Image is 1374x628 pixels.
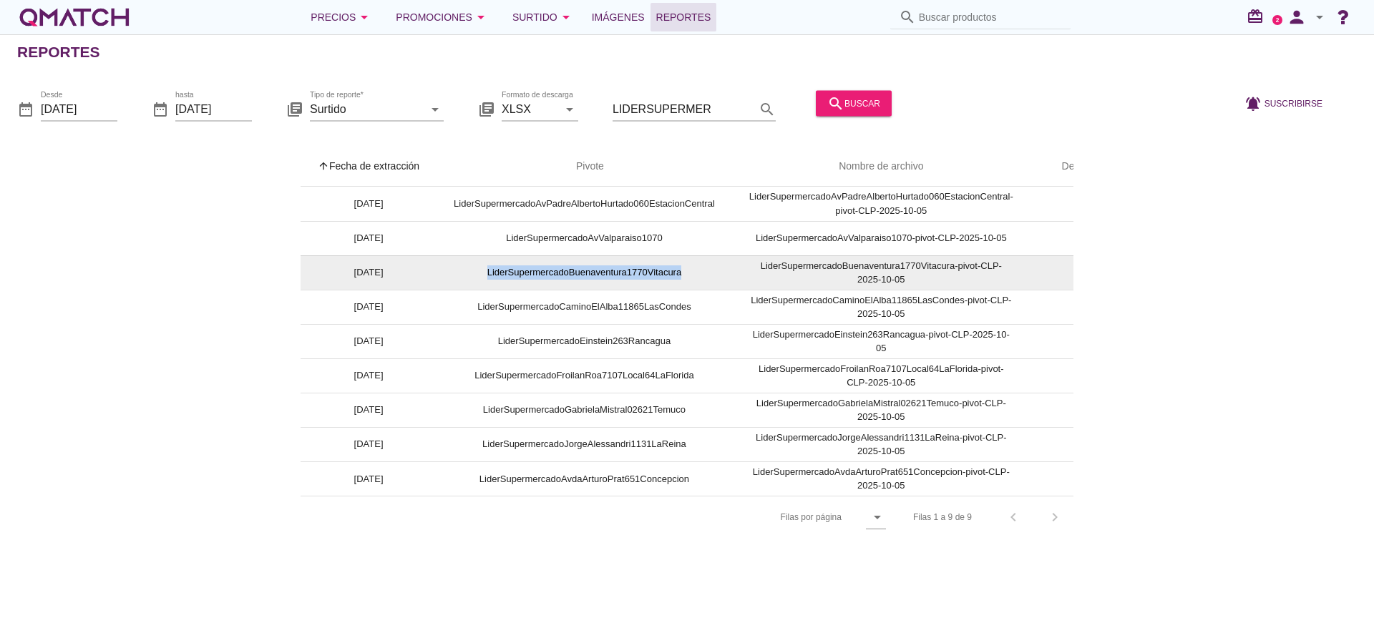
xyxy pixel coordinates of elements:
[318,160,329,172] i: arrow_upward
[732,427,1030,461] td: LiderSupermercadoJorgeAlessandri1131LaReina-pivot-CLP-2025-10-05
[1272,15,1282,25] a: 2
[301,393,437,427] td: [DATE]
[512,9,575,26] div: Surtido
[301,147,437,187] th: Fecha de extracción: Sorted ascending. Activate to sort descending.
[592,9,645,26] span: Imágenes
[638,496,886,538] div: Filas por página
[561,100,578,117] i: arrow_drop_down
[301,221,437,255] td: [DATE]
[502,97,558,120] input: Formato de descarga
[17,100,34,117] i: date_range
[732,358,1030,393] td: LiderSupermercadoFroilanRoa7107Local64LaFlorida-pivot-CLP-2025-10-05
[759,100,776,117] i: search
[1265,97,1322,109] span: Suscribirse
[301,187,437,221] td: [DATE]
[899,9,916,26] i: search
[732,461,1030,496] td: LiderSupermercadoAvdaArturoPrat651Concepcion-pivot-CLP-2025-10-05
[175,97,252,120] input: hasta
[1244,94,1265,112] i: notifications_active
[437,461,732,496] td: LiderSupermercadoAvdaArturoPrat651Concepcion
[41,97,117,120] input: Desde
[396,9,489,26] div: Promociones
[501,3,586,31] button: Surtido
[732,147,1030,187] th: Nombre de archivo: Not sorted.
[732,255,1030,290] td: LiderSupermercadoBuenaventura1770Vitacura-pivot-CLP-2025-10-05
[827,94,844,112] i: search
[478,100,495,117] i: library_books
[301,324,437,358] td: [DATE]
[557,9,575,26] i: arrow_drop_down
[816,90,892,116] button: buscar
[919,6,1062,29] input: Buscar productos
[732,187,1030,221] td: LiderSupermercadoAvPadreAlbertoHurtado060EstacionCentral-pivot-CLP-2025-10-05
[311,9,373,26] div: Precios
[437,427,732,461] td: LiderSupermercadoJorgeAlessandri1131LaReina
[732,221,1030,255] td: LiderSupermercadoAvValparaiso1070-pivot-CLP-2025-10-05
[301,461,437,496] td: [DATE]
[17,3,132,31] a: white-qmatch-logo
[152,100,169,117] i: date_range
[437,221,732,255] td: LiderSupermercadoAvValparaiso1070
[1282,7,1311,27] i: person
[299,3,384,31] button: Precios
[437,255,732,290] td: LiderSupermercadoBuenaventura1770Vitacura
[301,290,437,324] td: [DATE]
[310,97,424,120] input: Tipo de reporte*
[1311,9,1328,26] i: arrow_drop_down
[437,187,732,221] td: LiderSupermercadoAvPadreAlbertoHurtado060EstacionCentral
[732,324,1030,358] td: LiderSupermercadoEinstein263Rancagua-pivot-CLP-2025-10-05
[356,9,373,26] i: arrow_drop_down
[17,41,100,64] h2: Reportes
[437,358,732,393] td: LiderSupermercadoFroilanRoa7107Local64LaFlorida
[586,3,651,31] a: Imágenes
[732,393,1030,427] td: LiderSupermercadoGabrielaMistral02621Temuco-pivot-CLP-2025-10-05
[732,290,1030,324] td: LiderSupermercadoCaminoElAlba11865LasCondes-pivot-CLP-2025-10-05
[437,324,732,358] td: LiderSupermercadoEinstein263Rancagua
[437,147,732,187] th: Pivote: Not sorted. Activate to sort ascending.
[1247,8,1270,25] i: redeem
[301,358,437,393] td: [DATE]
[301,427,437,461] td: [DATE]
[437,393,732,427] td: LiderSupermercadoGabrielaMistral02621Temuco
[1030,147,1139,187] th: Descargar: Not sorted.
[651,3,717,31] a: Reportes
[656,9,711,26] span: Reportes
[827,94,880,112] div: buscar
[1233,90,1334,116] button: Suscribirse
[427,100,444,117] i: arrow_drop_down
[301,255,437,290] td: [DATE]
[286,100,303,117] i: library_books
[869,509,886,526] i: arrow_drop_down
[913,511,972,524] div: Filas 1 a 9 de 9
[384,3,501,31] button: Promociones
[472,9,489,26] i: arrow_drop_down
[437,290,732,324] td: LiderSupermercadoCaminoElAlba11865LasCondes
[613,97,756,120] input: Filtrar por texto
[1276,16,1280,23] text: 2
